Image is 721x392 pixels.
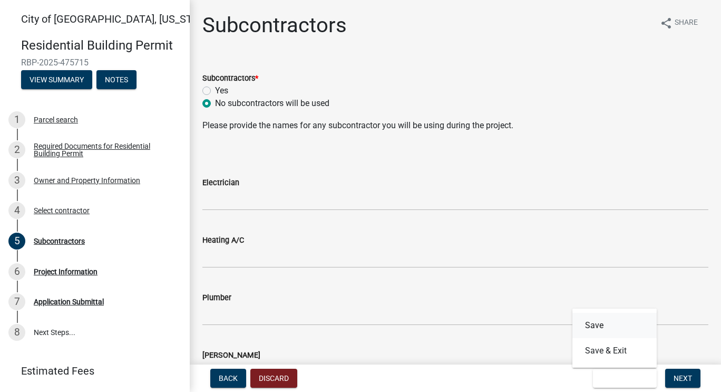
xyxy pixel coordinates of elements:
[8,111,25,128] div: 1
[202,75,258,82] label: Subcontractors
[34,268,98,275] div: Project Information
[8,233,25,250] div: 5
[210,369,246,388] button: Back
[202,352,260,359] label: [PERSON_NAME]
[219,374,238,383] span: Back
[8,141,25,158] div: 2
[96,76,137,84] wm-modal-confirm: Notes
[34,142,173,157] div: Required Documents for Residential Building Permit
[8,293,25,310] div: 7
[21,70,92,89] button: View Summary
[34,207,90,214] div: Select contractor
[202,179,239,187] label: Electrician
[202,119,708,132] p: Please provide the names for any subcontractor you will be using during the project.
[8,360,173,381] a: Estimated Fees
[8,172,25,189] div: 3
[651,13,706,33] button: shareShare
[572,309,657,368] div: Save & Exit
[675,17,698,30] span: Share
[665,369,700,388] button: Next
[8,202,25,219] div: 4
[202,237,244,244] label: Heating A/C
[215,84,228,97] label: Yes
[202,294,231,302] label: Plumber
[572,338,657,364] button: Save & Exit
[21,38,181,53] h4: Residential Building Permit
[21,76,92,84] wm-modal-confirm: Summary
[34,177,140,184] div: Owner and Property Information
[601,374,642,383] span: Save & Exit
[8,324,25,341] div: 8
[215,97,329,110] label: No subcontractors will be used
[660,17,673,30] i: share
[21,13,213,25] span: City of [GEOGRAPHIC_DATA], [US_STATE]
[8,263,25,280] div: 6
[34,116,78,123] div: Parcel search
[34,298,104,305] div: Application Submittal
[572,313,657,338] button: Save
[96,70,137,89] button: Notes
[202,13,347,38] h1: Subcontractors
[674,374,692,383] span: Next
[250,369,297,388] button: Discard
[34,237,85,245] div: Subcontractors
[593,369,657,388] button: Save & Exit
[21,58,169,68] span: RBP-2025-475715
